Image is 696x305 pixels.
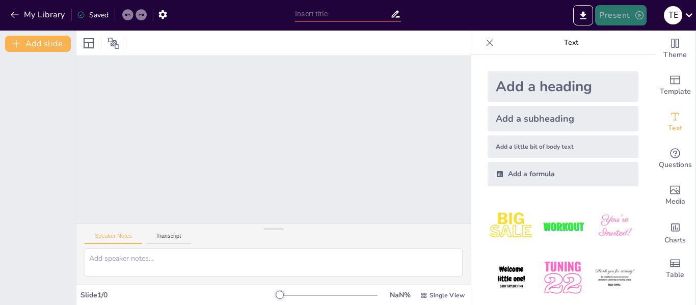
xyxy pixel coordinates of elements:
[295,7,390,21] input: Insert title
[664,6,682,24] div: T E
[659,159,692,171] span: Questions
[665,196,685,207] span: Media
[488,71,638,102] div: Add a heading
[655,251,695,287] div: Add a table
[488,203,535,250] img: 1.jpeg
[595,5,646,25] button: Present
[488,106,638,131] div: Add a subheading
[488,135,638,158] div: Add a little bit of body text
[85,233,142,244] button: Speaker Notes
[8,7,69,23] button: My Library
[5,36,71,52] button: Add slide
[663,49,687,61] span: Theme
[388,290,412,300] div: NaN %
[666,269,684,281] span: Table
[664,5,682,25] button: T E
[655,214,695,251] div: Add charts and graphs
[664,235,686,246] span: Charts
[655,141,695,177] div: Get real-time input from your audience
[655,104,695,141] div: Add text boxes
[591,254,638,301] img: 6.jpeg
[81,290,280,300] div: Slide 1 / 0
[668,123,682,134] span: Text
[655,67,695,104] div: Add ready made slides
[539,203,586,250] img: 2.jpeg
[81,35,97,51] div: Layout
[108,37,120,49] span: Position
[660,86,691,97] span: Template
[655,31,695,67] div: Change the overall theme
[430,291,465,299] span: Single View
[488,254,535,301] img: 4.jpeg
[77,10,109,20] div: Saved
[573,5,593,25] button: Export to PowerPoint
[498,31,645,55] p: Text
[591,203,638,250] img: 3.jpeg
[488,162,638,186] div: Add a formula
[146,233,192,244] button: Transcript
[539,254,586,301] img: 5.jpeg
[655,177,695,214] div: Add images, graphics, shapes or video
